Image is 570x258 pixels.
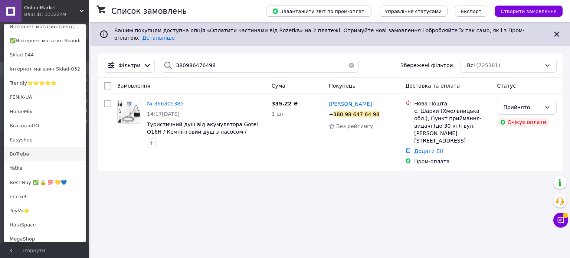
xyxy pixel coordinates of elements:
[487,8,563,14] a: Створити замовлення
[4,62,86,76] a: Інтернет магазин Sklad-032
[379,6,448,17] button: Управління статусами
[118,100,141,123] img: Фото товару
[400,62,455,69] span: Збережені фільтри:
[111,7,187,16] h1: Список замовлень
[4,90,86,104] a: FENIX-UA
[4,218,86,232] a: HataSpace
[272,8,366,14] span: Завантажити звіт по пром-оплаті
[495,6,563,17] button: Створити замовлення
[142,35,175,41] a: Детальніше
[4,133,86,147] a: Easyshop
[4,34,86,48] a: ✅Интернет-магазин Skandi
[461,9,482,14] span: Експорт
[467,62,475,69] span: Всі
[24,4,80,11] span: OnlineMarket
[147,111,180,117] span: 14:17[DATE]
[336,123,373,129] span: Без рейтингу
[117,83,150,89] span: Замовлення
[553,213,568,228] button: Чат з покупцем
[272,83,285,89] span: Cума
[503,103,541,111] div: Прийнято
[455,6,488,17] button: Експорт
[4,119,86,133] a: ВыгодноGO
[344,58,359,73] button: Очистить
[329,100,372,108] a: [PERSON_NAME]
[414,158,491,165] div: Пром-оплата
[161,58,358,73] input: Пошук за номером замовлення, ПІБ покупця, номером телефону, Email, номером накладної
[405,83,460,89] span: Доставка та оплата
[333,111,380,117] div: 380 98 647 64 98
[414,148,443,154] a: Додати ЕН
[24,11,55,18] div: Ваш ID: 3332249
[272,101,298,107] span: 335.22 ₴
[4,147,86,161] a: BoTreba
[117,100,141,124] a: Фото товару
[272,111,286,117] span: 1 шт.
[476,62,500,68] span: (725381)
[414,100,491,107] div: Нова Пошта
[4,48,86,62] a: Sklad-044
[497,83,516,89] span: Статус
[4,161,86,175] a: Yatka
[4,76,86,90] a: Trendly⭐⭐⭐⭐⭐
[329,83,355,89] span: Покупець
[147,121,258,142] a: Туристичний душ від акумулятора Gotel Q16H / Кемпінговий душ з насосом / Похідний душ для дачі
[414,107,491,144] div: с. Шарки (Хмельницька обл.), Пункт приймання-видачі (до 30 кг): вул. [PERSON_NAME][STREET_ADDRESS]
[4,176,86,190] a: Best-Buy ✅ 🔒 💯 💛💙
[118,62,140,69] span: Фільтри
[385,9,442,14] span: Управління статусами
[327,109,381,120] div: +
[4,190,86,204] a: market
[266,6,371,17] button: Завантажити звіт по пром-оплаті
[501,9,557,14] span: Створити замовлення
[114,27,524,41] span: Вашим покупцям доступна опція «Оплатити частинами від Rozetka» на 2 платежі. Отримуйте нові замов...
[147,101,184,107] a: № 366305385
[4,204,86,218] a: ToyVo🌟
[4,232,86,246] a: MegaShop
[497,118,549,127] div: Очікує оплати
[329,101,372,107] span: [PERSON_NAME]
[4,105,86,119] a: HomeMix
